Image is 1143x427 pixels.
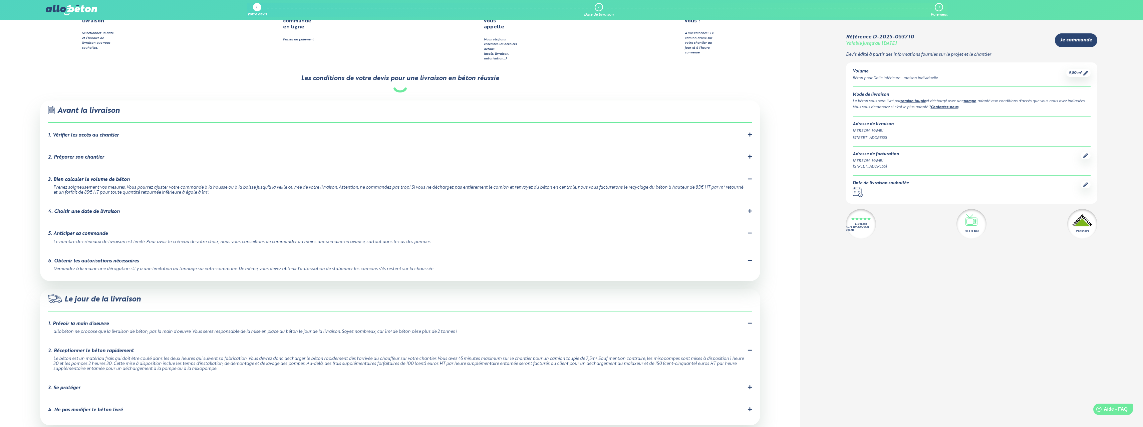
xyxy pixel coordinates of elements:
div: Sélectionnez la date et l’horaire de livraison que vous souhaitez. [82,31,115,50]
div: Passez au paiement [283,37,316,42]
div: Valable jusqu'au [DATE] [846,41,897,46]
div: 2 [597,5,599,10]
div: 5. Anticiper sa commande [48,231,108,237]
iframe: Help widget launcher [1084,401,1136,420]
div: Votre devis [247,13,267,17]
span: Je commande [1060,37,1092,43]
div: 3. Bien calculer le volume de béton [48,177,130,183]
div: Le jour de la livraison [48,294,752,311]
div: 1. Prévoir la main d'oeuvre [48,321,109,327]
img: allobéton [46,5,97,15]
div: Le béton vous sera livré par et déchargé avec une , adapté aux conditions d'accès que vous nous a... [853,98,1091,104]
div: [PERSON_NAME] [853,158,899,164]
img: truck.c7a9816ed8b9b1312949.png [48,294,62,303]
div: 2. Réceptionner le béton rapidement [48,348,134,354]
div: 4. Choisir une date de livraison [48,209,120,215]
div: Date de livraison souhaitée [853,181,909,186]
div: Adresse de livraison [853,122,1091,127]
a: Contactez-nous [931,105,958,109]
div: Prenez soigneusement vos mesures. Vous pourrez ajuster votre commande à la hausse ou à la baisse ... [53,185,744,195]
div: Vous vous demandez si c’est le plus adapté ? . [853,104,1091,111]
div: Mode de livraison [853,92,1091,97]
div: Vu à la télé [964,229,978,233]
div: Date de livraison [584,13,614,17]
div: 3 [938,5,939,10]
a: pompe [963,99,976,103]
a: camion toupie [900,99,926,103]
div: [STREET_ADDRESS] [853,135,1091,141]
a: 1 Votre devis [247,3,267,17]
div: 1. Vérifier les accès au chantier [48,133,119,138]
div: A vos taloches ! Le camion arrive sur votre chantier au jour et à l'heure convenue [685,31,718,55]
a: Je commande [1055,33,1097,47]
div: 6. Obtenir les autorisations nécessaires [48,258,139,264]
div: allobéton ne propose que la livraison de béton, pas la main d'oeuvre. Vous serez responsable de l... [53,330,744,335]
div: [STREET_ADDRESS] [853,164,899,170]
div: Paiement [931,13,947,17]
div: Adresse de facturation [853,152,899,157]
div: 3. Se protéger [48,385,80,391]
div: Béton pour Dalle intérieure - maison individuelle [853,75,938,81]
div: 2. Préparer son chantier [48,155,104,160]
a: 2 Date de livraison [584,3,614,17]
a: 3 Paiement [931,3,947,17]
div: 1 [256,6,257,10]
div: 4.7/5 sur 2300 avis clients [846,226,876,232]
div: Le nombre de créneaux de livraison est limité. Pour avoir le créneau de votre choix, nous vous co... [53,240,744,245]
div: Partenaire [1076,229,1089,233]
p: Devis édité à partir des informations fournies sur le projet et le chantier [846,52,1098,57]
div: Volume [853,69,938,74]
div: Nous vérifions ensemble les derniers détails (accès, livraison, autorisation…) [484,37,517,61]
div: Les conditions de votre devis pour une livraison en béton réussie [301,75,499,82]
div: Avant la livraison [48,106,752,123]
div: 4. Ne pas modifier le béton livré [48,407,123,413]
div: [PERSON_NAME] [853,128,1091,134]
div: Demandez à la mairie une dérogation s'il y a une limitation au tonnage sur votre commune. De même... [53,267,744,272]
div: Excellent [855,223,867,226]
div: Référence D-2025-053710 [846,34,914,40]
div: Le béton est un matériau frais qui doit être coulé dans les deux heures qui suivent sa fabricatio... [53,357,744,371]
